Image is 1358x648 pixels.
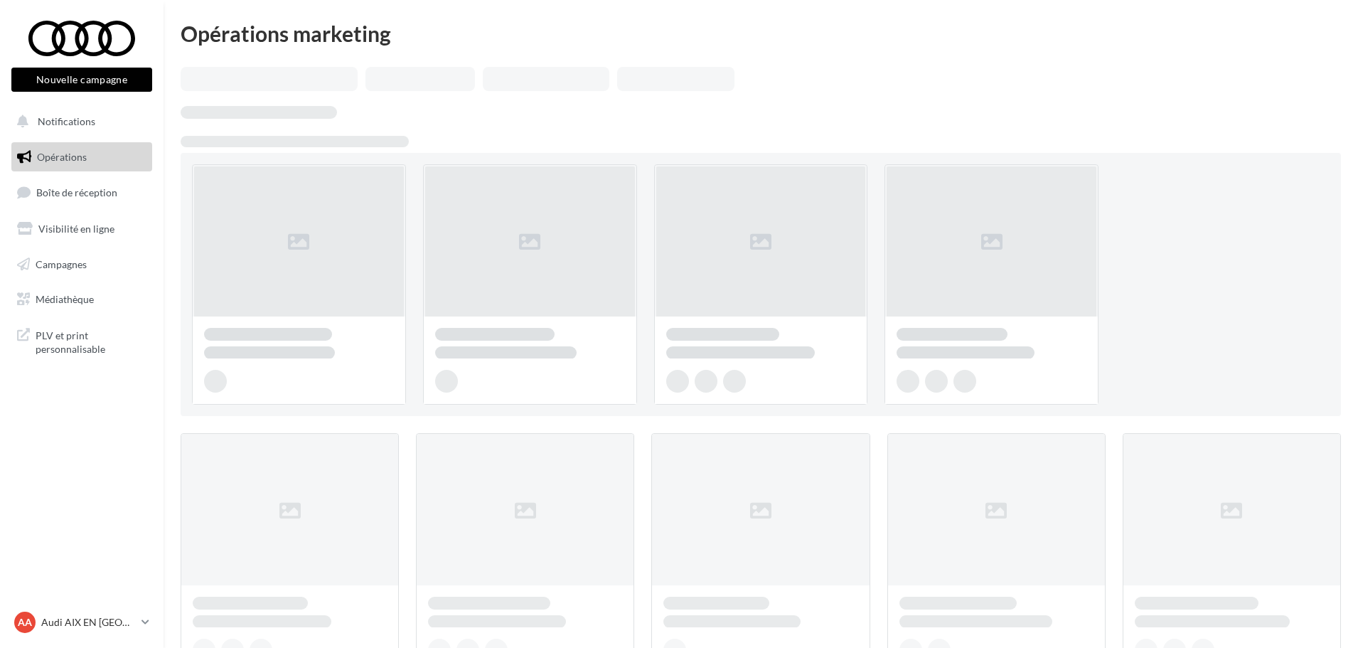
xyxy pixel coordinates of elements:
[38,223,114,235] span: Visibilité en ligne
[41,615,136,630] p: Audi AIX EN [GEOGRAPHIC_DATA]
[37,151,87,163] span: Opérations
[36,257,87,270] span: Campagnes
[181,23,1341,44] div: Opérations marketing
[9,250,155,280] a: Campagnes
[36,326,146,356] span: PLV et print personnalisable
[9,177,155,208] a: Boîte de réception
[9,142,155,172] a: Opérations
[9,320,155,362] a: PLV et print personnalisable
[11,609,152,636] a: AA Audi AIX EN [GEOGRAPHIC_DATA]
[9,285,155,314] a: Médiathèque
[36,293,94,305] span: Médiathèque
[9,214,155,244] a: Visibilité en ligne
[18,615,32,630] span: AA
[11,68,152,92] button: Nouvelle campagne
[9,107,149,137] button: Notifications
[38,115,95,127] span: Notifications
[36,186,117,198] span: Boîte de réception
